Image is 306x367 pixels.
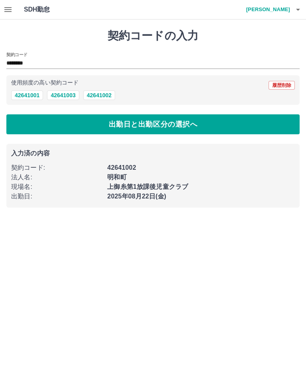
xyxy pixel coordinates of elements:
p: 出勤日 : [11,192,102,201]
button: 履歴削除 [269,81,295,90]
p: 契約コード : [11,163,102,173]
p: 使用頻度の高い契約コード [11,80,78,86]
p: 現場名 : [11,182,102,192]
button: 42641003 [47,90,79,100]
h1: 契約コードの入力 [6,29,300,43]
b: 2025年08月22日(金) [107,193,166,200]
button: 42641001 [11,90,43,100]
b: 42641002 [107,164,136,171]
b: 明和町 [107,174,126,181]
p: 法人名 : [11,173,102,182]
b: 上御糸第1放課後児童クラブ [107,183,188,190]
button: 出勤日と出勤区分の選択へ [6,114,300,134]
button: 42641002 [83,90,115,100]
p: 入力済の内容 [11,150,295,157]
h2: 契約コード [6,51,27,58]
